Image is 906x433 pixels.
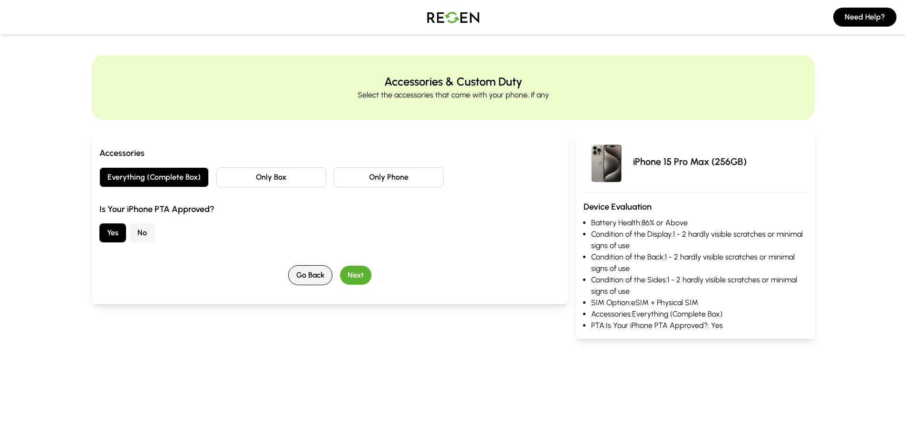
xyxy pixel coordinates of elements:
p: iPhone 15 Pro Max (256GB) [633,155,747,168]
li: Condition of the Sides: 1 - 2 hardly visible scratches or minimal signs of use [591,274,807,297]
button: Everything (Complete Box) [99,167,209,187]
p: Select the accessories that come with your phone, if any [358,89,549,101]
button: Need Help? [833,8,896,27]
li: PTA: Is Your iPhone PTA Approved?: Yes [591,320,807,331]
h3: Device Evaluation [584,200,807,213]
button: Yes [99,223,126,242]
img: iPhone 15 Pro Max [584,139,629,184]
button: Only Phone [334,167,444,187]
li: Condition of the Back: 1 - 2 hardly visible scratches or minimal signs of use [591,251,807,274]
h2: Accessories & Custom Duty [384,74,522,89]
li: SIM Option: eSIM + Physical SIM [591,297,807,308]
h3: Accessories [99,146,561,160]
li: Accessories: Everything (Complete Box) [591,308,807,320]
li: Condition of the Display: 1 - 2 hardly visible scratches or minimal signs of use [591,229,807,251]
img: Logo [420,4,487,30]
li: Battery Health: 86% or Above [591,217,807,229]
button: Only Box [216,167,326,187]
button: Next [340,266,371,285]
h3: Is Your iPhone PTA Approved? [99,202,561,216]
button: Go Back [288,265,332,285]
button: No [130,223,155,242]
